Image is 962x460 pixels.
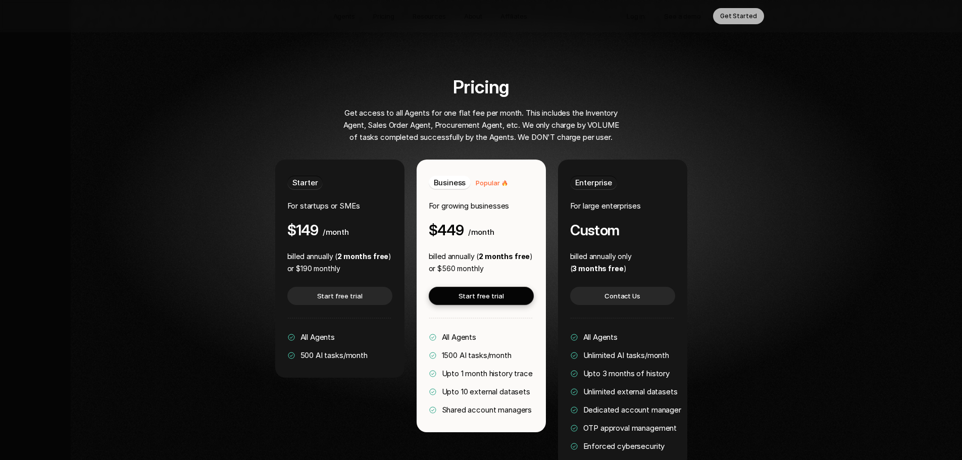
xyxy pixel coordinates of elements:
[575,178,613,187] span: Enterprise
[500,11,527,21] p: Affiliates
[570,250,632,263] p: billed annually only
[570,287,675,305] a: Contact Us
[442,350,512,360] span: 1500 AI tasks/month
[570,201,641,211] span: For large enterprises
[583,441,665,451] span: Enforced cybersecurity
[570,263,632,275] p: ( )
[300,350,368,360] span: 500 AI tasks/month
[583,332,618,342] span: All Agents
[323,227,349,237] span: /month
[458,8,488,24] a: About
[468,227,494,237] span: /month
[429,287,534,305] a: Start free trial
[720,11,757,21] p: Get Started
[327,8,361,24] a: Agents
[429,201,510,211] span: For growing businesses
[604,291,640,301] p: Contact Us
[583,405,681,415] span: Dedicated account manager
[627,11,645,21] p: Log in
[442,332,477,342] span: All Agents
[292,178,318,187] span: Starter
[442,405,532,415] span: Shared account managers
[442,387,530,396] span: Upto 10 external datasets
[434,178,466,187] span: Business
[429,222,464,238] h4: $449
[259,77,703,97] h2: Pricing
[337,252,388,261] strong: 2 months free
[583,387,678,396] span: Unlimited external datasets
[429,263,533,275] p: or $560 monthly
[442,369,533,378] span: Upto 1 month history trace
[570,222,620,238] h4: Custom
[476,179,499,187] span: Popular
[464,11,482,21] p: About
[343,108,621,142] span: Get access to all Agents for one flat fee per month. This includes the Inventory Agent, Sales Ord...
[317,291,363,301] p: Start free trial
[583,350,669,360] span: Unlimited AI tasks/month
[287,287,392,305] a: Start free trial
[459,291,504,301] p: Start free trial
[413,11,446,21] p: Resources
[407,8,452,24] a: Resources
[713,8,764,24] a: Get Started
[479,252,530,261] strong: 2 months free
[287,263,392,275] p: or $190 monthly
[657,8,708,24] a: See a demo
[583,369,670,378] span: Upto 3 months of history
[572,264,623,273] strong: 3 months free
[333,11,355,21] p: Agents
[583,423,677,433] span: OTP approval management
[664,11,701,21] p: See a demo
[287,201,360,211] span: For startups or SMEs
[287,222,319,238] h4: $149
[373,11,394,21] p: Pricing
[300,332,335,342] span: All Agents
[494,8,533,24] a: Affiliates
[287,250,392,263] p: billed annually ( )
[429,250,533,263] p: billed annually ( )
[367,8,400,24] a: Pricing
[620,8,652,24] a: Log in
